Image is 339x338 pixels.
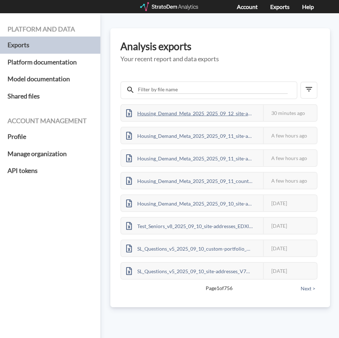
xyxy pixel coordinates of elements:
[263,173,317,189] div: A few hours ago
[121,109,258,115] a: Housing_Demand_Meta_2025_2025_09_12_site-addresses_6qWXBK7g.xlsx
[8,26,93,33] h4: Platform and data
[8,71,93,88] a: Model documentation
[121,154,258,160] a: Housing_Demand_Meta_2025_2025_09_11_site-addresses_6qWXBK7g.xlsx
[8,54,93,71] a: Platform documentation
[8,88,93,105] a: Shared files
[8,145,93,163] a: Manage organization
[263,195,317,211] div: [DATE]
[8,117,93,125] h4: Account management
[120,55,320,63] h5: Your recent report and data exports
[299,285,317,293] button: Next >
[263,105,317,121] div: 30 minutes ago
[121,218,258,234] div: Test_Seniors_v8_2025_09_10_site-addresses_EDXlWGDL.xlsx
[121,177,258,183] a: Housing_Demand_Meta_2025_2025_09_11_county_6qWXBK7g.xlsx
[121,173,258,189] div: Housing_Demand_Meta_2025_2025_09_11_county_6qWXBK7g.xlsx
[121,267,258,273] a: SL_Questions_v5_2025_09_10_site-addresses_V7wK2m7o.xlsx
[121,150,258,166] div: Housing_Demand_Meta_2025_2025_09_11_site-addresses_6qWXBK7g.xlsx
[121,199,258,206] a: Housing_Demand_Meta_2025_2025_09_10_site-addresses_6qWXBK7g.xlsx
[270,3,290,10] a: Exports
[121,132,258,138] a: Housing_Demand_Meta_2025_2025_09_11_site-addresses_6qWXBK7g.xlsx
[263,150,317,166] div: A few hours ago
[302,3,314,10] a: Help
[237,3,258,10] a: Account
[121,263,258,279] div: SL_Questions_v5_2025_09_10_site-addresses_V7wK2m7o.xlsx
[121,105,258,121] div: Housing_Demand_Meta_2025_2025_09_12_site-addresses_6qWXBK7g.xlsx
[121,245,258,251] a: SL_Questions_v5_2025_09_10_custom-portfolio_V7wK2m7o.xlsx
[121,195,258,211] div: Housing_Demand_Meta_2025_2025_09_10_site-addresses_6qWXBK7g.xlsx
[121,240,258,256] div: SL_Questions_v5_2025_09_10_custom-portfolio_V7wK2m7o.xlsx
[121,127,258,144] div: Housing_Demand_Meta_2025_2025_09_11_site-addresses_6qWXBK7g.xlsx
[263,127,317,144] div: A few hours ago
[8,162,93,179] a: API tokens
[8,37,93,54] a: Exports
[263,263,317,279] div: [DATE]
[8,128,93,145] a: Profile
[263,240,317,256] div: [DATE]
[121,222,258,228] a: Test_Seniors_v8_2025_09_10_site-addresses_EDXlWGDL.xlsx
[137,86,288,94] input: Filter by file name
[145,285,292,292] span: Page 1 of 756
[120,41,320,52] h3: Analysis exports
[263,218,317,234] div: [DATE]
